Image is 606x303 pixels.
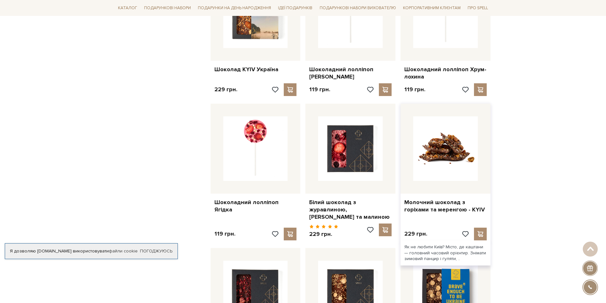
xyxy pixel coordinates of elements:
[465,3,491,13] a: Про Spell
[275,3,315,13] a: Ідеї подарунків
[5,248,178,254] div: Я дозволяю [DOMAIN_NAME] використовувати
[404,66,487,81] a: Шоколадний лолліпоп Хрум-лохина
[413,116,478,181] img: Молочний шоколад з горіхами та меренгою - KYIV
[309,66,392,81] a: Шоколадний лолліпоп [PERSON_NAME]
[214,199,297,214] a: Шоколадний лолліпоп Ягідка
[214,66,297,73] a: Шоколад KYIV Україна
[309,86,330,93] p: 119 грн.
[115,3,140,13] a: Каталог
[317,3,399,13] a: Подарункові набори вихователю
[214,230,235,238] p: 119 грн.
[214,86,237,93] p: 229 грн.
[140,248,172,254] a: Погоджуюсь
[404,199,487,214] a: Молочний шоколад з горіхами та меренгою - KYIV
[309,231,338,238] p: 229 грн.
[401,240,491,265] div: Як не любити Київ? Місто, де каштани — головний часовий орієнтир. Знімати зимовий панцир і гуляти...
[195,3,274,13] a: Подарунки на День народження
[309,199,392,221] a: Білий шоколад з журавлиною, [PERSON_NAME] та малиною
[404,230,427,238] p: 229 грн.
[142,3,193,13] a: Подарункові набори
[401,3,463,13] a: Корпоративним клієнтам
[404,86,425,93] p: 119 грн.
[109,248,138,254] a: файли cookie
